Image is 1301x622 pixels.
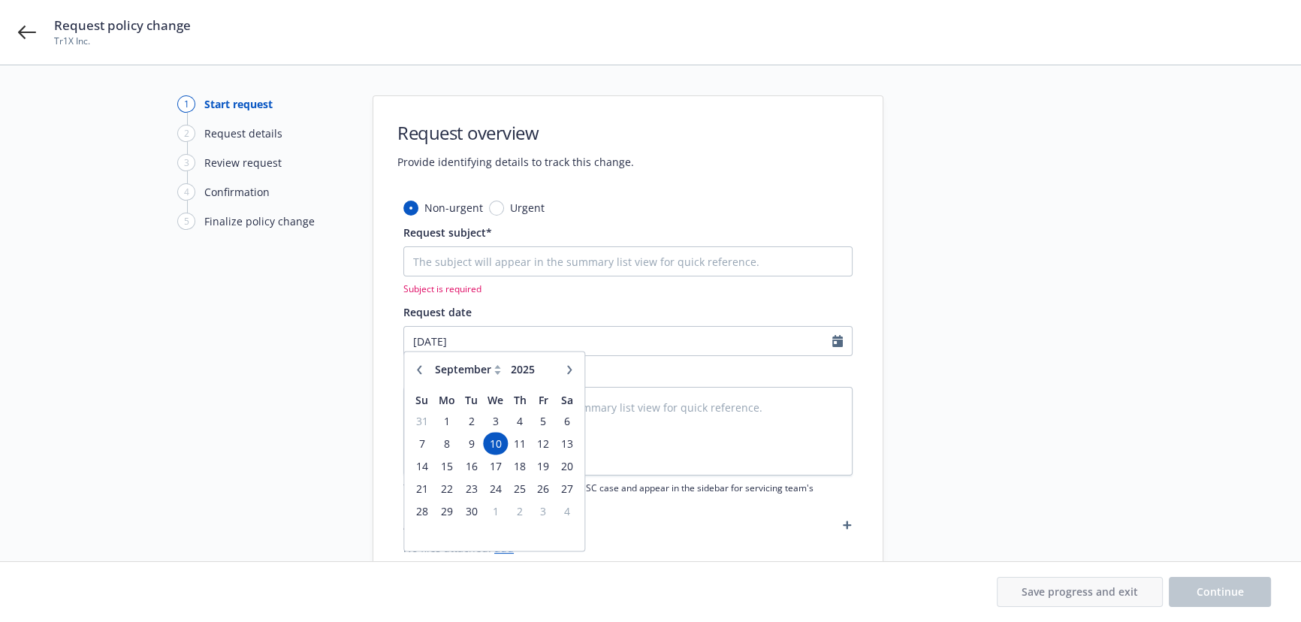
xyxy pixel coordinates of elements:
[436,434,458,453] span: 8
[1197,584,1244,599] span: Continue
[1022,584,1138,599] span: Save progress and exit
[204,213,315,229] div: Finalize policy change
[460,432,483,454] td: 9
[513,393,526,407] span: Th
[54,17,191,35] span: Request policy change
[508,432,531,454] td: 11
[489,201,504,216] input: Urgent
[1169,577,1271,607] button: Continue
[412,479,432,498] span: 21
[997,577,1163,607] button: Save progress and exit
[410,454,433,477] td: 14
[410,432,433,454] td: 7
[484,457,506,476] span: 17
[434,454,460,477] td: 15
[832,335,843,347] svg: Calendar
[410,409,433,432] td: 31
[460,409,483,432] td: 2
[555,454,578,477] td: 20
[439,393,455,407] span: Mo
[484,479,506,498] span: 24
[204,155,282,171] div: Review request
[561,393,573,407] span: Sa
[434,432,460,454] td: 8
[532,454,555,477] td: 19
[508,522,531,545] td: empty-day-cell
[412,457,432,476] span: 14
[532,409,555,432] td: 5
[508,477,531,500] td: 25
[509,434,530,453] span: 11
[434,500,460,522] td: 29
[460,522,483,545] td: empty-day-cell
[533,479,554,498] span: 26
[412,434,432,453] span: 7
[403,225,492,240] span: Request subject*
[397,120,634,145] h1: Request overview
[555,522,578,545] td: empty-day-cell
[532,500,555,522] td: 3
[434,477,460,500] td: 22
[403,540,853,556] span: No files attached.
[532,432,555,454] td: 12
[460,454,483,477] td: 16
[410,522,433,545] td: empty-day-cell
[557,502,577,521] span: 4
[557,434,577,453] span: 13
[487,393,503,407] span: We
[434,409,460,432] td: 1
[403,482,853,507] span: This information will be populated into the SSC case and appear in the sidebar for servicing team...
[483,432,508,454] td: 10
[436,479,458,498] span: 22
[461,434,481,453] span: 9
[532,522,555,545] td: empty-day-cell
[204,125,282,141] div: Request details
[533,502,554,521] span: 3
[412,502,432,521] span: 28
[508,500,531,522] td: 2
[461,412,481,430] span: 2
[461,502,481,521] span: 30
[533,412,554,430] span: 5
[415,393,428,407] span: Su
[177,183,195,201] div: 4
[412,412,432,430] span: 31
[436,502,458,521] span: 29
[404,327,832,355] input: MM/DD/YYYY
[484,412,506,430] span: 3
[403,282,853,295] span: Subject is required
[204,96,273,112] div: Start request
[508,454,531,477] td: 18
[557,479,577,498] span: 27
[483,477,508,500] td: 24
[424,200,483,216] span: Non-urgent
[410,477,433,500] td: 21
[460,477,483,500] td: 23
[436,412,458,430] span: 1
[509,412,530,430] span: 4
[533,457,554,476] span: 19
[461,479,481,498] span: 23
[465,393,478,407] span: Tu
[397,154,634,170] span: Provide identifying details to track this change.
[461,457,481,476] span: 16
[434,522,460,545] td: empty-day-cell
[403,305,472,319] span: Request date
[509,457,530,476] span: 18
[54,35,191,48] span: Tr1X Inc.
[403,246,853,276] input: The subject will appear in the summary list view for quick reference.
[510,200,545,216] span: Urgent
[177,125,195,142] div: 2
[508,409,531,432] td: 4
[484,434,506,453] span: 10
[177,213,195,230] div: 5
[436,457,458,476] span: 15
[204,184,270,200] div: Confirmation
[483,454,508,477] td: 17
[555,500,578,522] td: 4
[177,154,195,171] div: 3
[483,500,508,522] td: 1
[484,502,506,521] span: 1
[509,502,530,521] span: 2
